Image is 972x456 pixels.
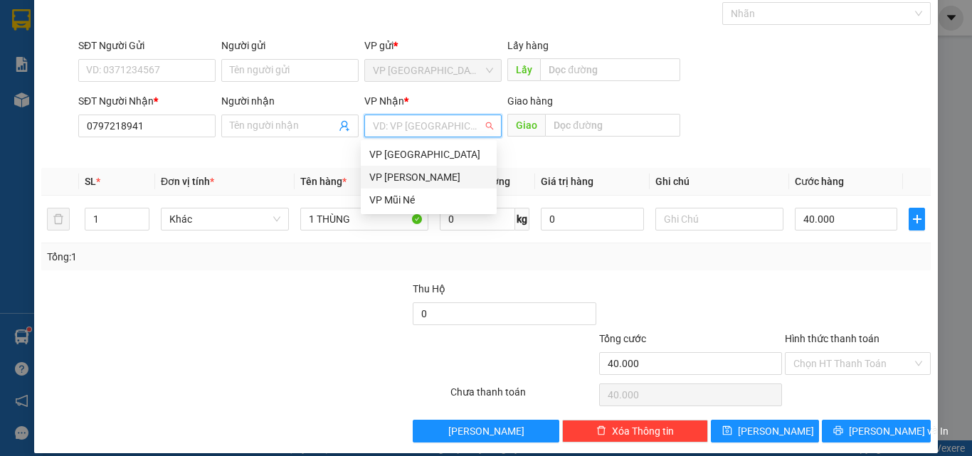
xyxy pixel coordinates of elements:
span: Xóa Thông tin [612,423,674,439]
span: SL [85,176,96,187]
b: [PERSON_NAME] [18,92,80,159]
div: VP Phan Thiết [361,166,497,189]
input: 0 [541,208,643,230]
div: VP [PERSON_NAME] [369,169,488,185]
span: Tên hàng [300,176,347,187]
th: Ghi chú [650,168,789,196]
div: SĐT Người Gửi [78,38,216,53]
b: [DOMAIN_NAME] [120,54,196,65]
input: Dọc đường [545,114,680,137]
span: Tổng cước [599,333,646,344]
div: VP Mũi Né [361,189,497,211]
button: plus [909,208,925,230]
div: VP Mũi Né [369,192,488,208]
span: [PERSON_NAME] [448,423,524,439]
span: plus [909,213,924,225]
li: (c) 2017 [120,68,196,85]
span: kg [515,208,529,230]
span: Cước hàng [795,176,844,187]
input: Dọc đường [540,58,680,81]
button: [PERSON_NAME] [413,420,559,442]
span: Khác [169,208,280,230]
div: VP gửi [364,38,502,53]
div: VP [GEOGRAPHIC_DATA] [369,147,488,162]
div: SĐT Người Nhận [78,93,216,109]
span: Giá trị hàng [541,176,593,187]
div: Người nhận [221,93,359,109]
div: Văn phòng không hợp lệ [364,139,502,155]
input: VD: Bàn, Ghế [300,208,428,230]
span: [PERSON_NAME] và In [849,423,949,439]
span: save [722,425,732,437]
input: Ghi Chú [655,208,783,230]
span: VP Sài Gòn [373,60,493,81]
span: [PERSON_NAME] [738,423,814,439]
button: printer[PERSON_NAME] và In [822,420,931,442]
span: user-add [339,120,350,132]
span: Giao hàng [507,95,553,107]
span: delete [596,425,606,437]
img: logo.jpg [154,18,189,52]
div: Tổng: 1 [47,249,376,265]
div: Người gửi [221,38,359,53]
div: VP Sài Gòn [361,143,497,166]
button: save[PERSON_NAME] [711,420,820,442]
button: delete [47,208,70,230]
span: Đơn vị tính [161,176,214,187]
div: Chưa thanh toán [449,384,598,409]
span: printer [833,425,843,437]
span: Lấy [507,58,540,81]
span: Thu Hộ [413,283,445,295]
span: VP Nhận [364,95,404,107]
label: Hình thức thanh toán [785,333,879,344]
button: deleteXóa Thông tin [562,420,708,442]
b: BIÊN NHẬN GỬI HÀNG HÓA [92,21,137,137]
span: Lấy hàng [507,40,549,51]
span: Giao [507,114,545,137]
